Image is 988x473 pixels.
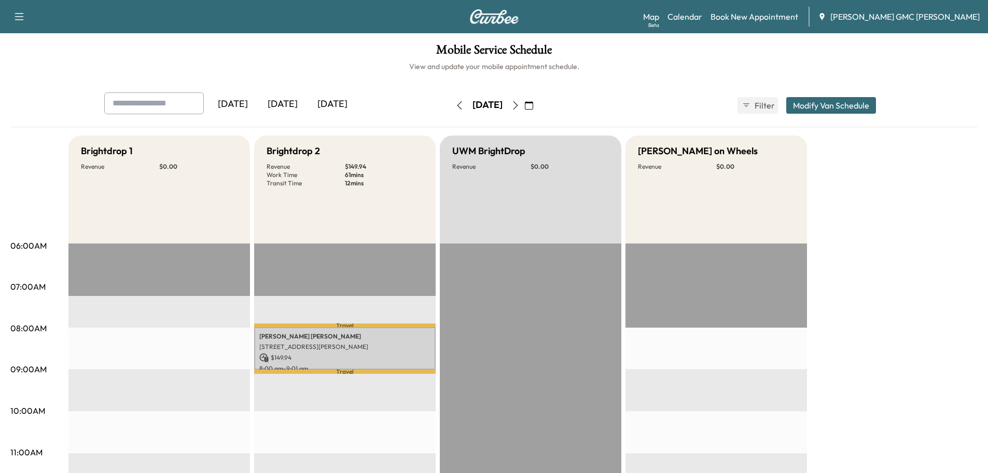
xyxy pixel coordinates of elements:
[254,323,436,327] p: Travel
[259,332,430,341] p: [PERSON_NAME] [PERSON_NAME]
[452,163,531,171] p: Revenue
[10,61,978,72] h6: View and update your mobile appointment schedule.
[531,163,609,171] p: $ 0.00
[259,364,430,373] p: 8:00 am - 9:01 am
[667,10,702,23] a: Calendar
[81,163,159,171] p: Revenue
[10,404,45,417] p: 10:00AM
[345,163,423,171] p: $ 149.94
[258,92,308,116] div: [DATE]
[267,163,345,171] p: Revenue
[259,343,430,351] p: [STREET_ADDRESS][PERSON_NAME]
[716,163,795,171] p: $ 0.00
[267,144,320,158] h5: Brightdrop 2
[345,171,423,179] p: 61 mins
[259,353,430,362] p: $ 149.94
[159,163,238,171] p: $ 0.00
[786,97,876,114] button: Modify Van Schedule
[10,363,47,375] p: 09:00AM
[254,370,436,374] p: Travel
[267,179,345,187] p: Transit Time
[638,163,716,171] p: Revenue
[643,10,659,23] a: MapBeta
[10,280,46,293] p: 07:00AM
[755,99,773,112] span: Filter
[267,171,345,179] p: Work Time
[10,322,47,334] p: 08:00AM
[638,144,758,158] h5: [PERSON_NAME] on Wheels
[208,92,258,116] div: [DATE]
[472,99,503,112] div: [DATE]
[10,44,978,61] h1: Mobile Service Schedule
[452,144,525,158] h5: UWM BrightDrop
[81,144,133,158] h5: Brightdrop 1
[10,446,43,458] p: 11:00AM
[10,239,47,252] p: 06:00AM
[469,9,519,24] img: Curbee Logo
[345,179,423,187] p: 12 mins
[737,97,778,114] button: Filter
[308,92,357,116] div: [DATE]
[711,10,798,23] a: Book New Appointment
[648,21,659,29] div: Beta
[830,10,980,23] span: [PERSON_NAME] GMC [PERSON_NAME]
